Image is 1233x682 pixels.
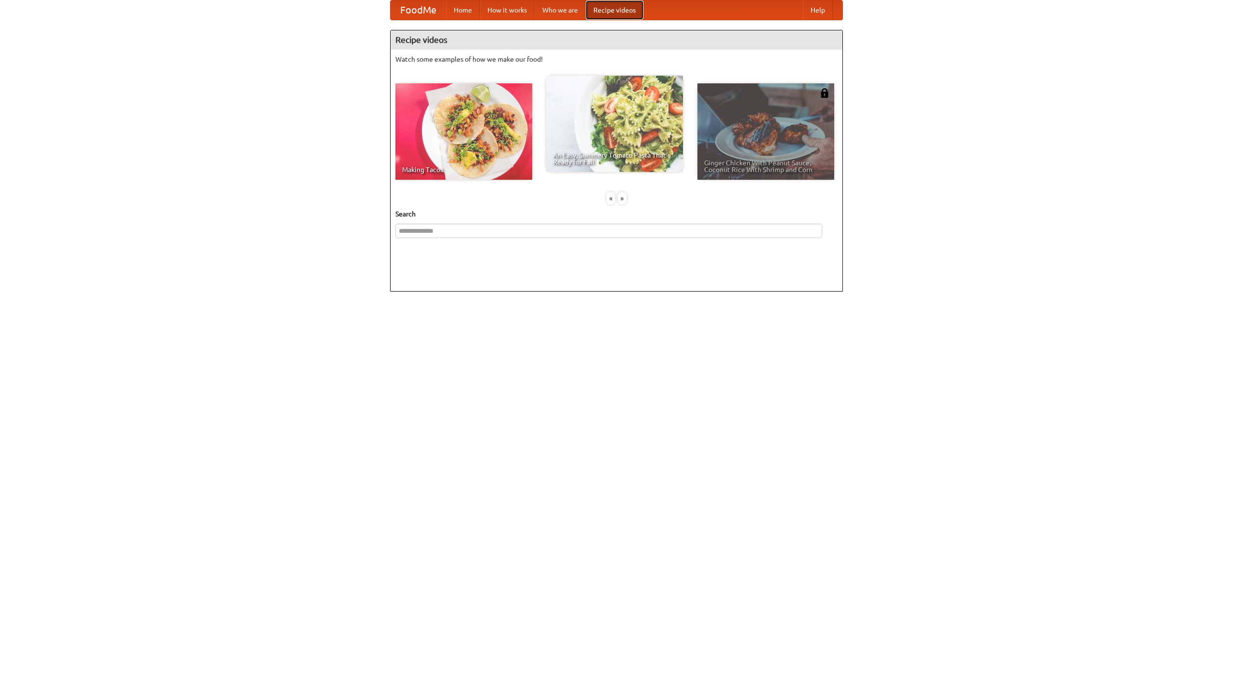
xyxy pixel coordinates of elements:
a: Who we are [535,0,586,20]
a: FoodMe [391,0,446,20]
a: How it works [480,0,535,20]
h5: Search [395,209,838,219]
div: « [606,192,615,204]
a: Help [803,0,833,20]
a: Home [446,0,480,20]
img: 483408.png [820,88,829,98]
span: Making Tacos [402,166,525,173]
span: An Easy, Summery Tomato Pasta That's Ready for Fall [553,152,676,165]
a: Making Tacos [395,83,532,180]
h4: Recipe videos [391,30,842,50]
a: Recipe videos [586,0,643,20]
p: Watch some examples of how we make our food! [395,54,838,64]
a: An Easy, Summery Tomato Pasta That's Ready for Fall [546,76,683,172]
div: » [618,192,627,204]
